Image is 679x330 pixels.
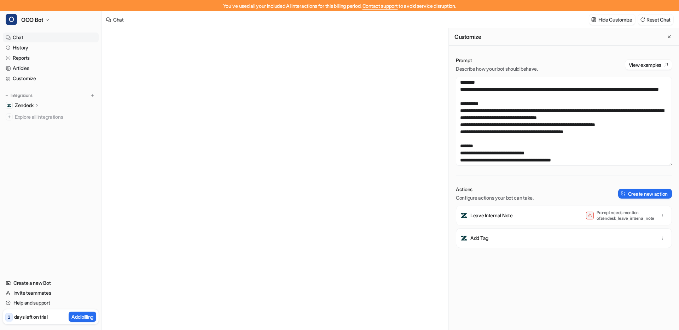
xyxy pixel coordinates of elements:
[3,288,99,298] a: Invite teammates
[3,63,99,73] a: Articles
[618,189,672,199] button: Create new action
[3,43,99,53] a: History
[3,33,99,42] a: Chat
[454,33,481,40] h2: Customize
[456,194,534,201] p: Configure actions your bot can take.
[460,235,468,242] img: Add Tag icon
[21,15,43,25] span: OOO Bot
[362,3,398,9] span: Contact support
[71,313,93,320] p: Add billing
[69,312,96,322] button: Add billing
[456,186,534,193] p: Actions
[621,191,626,196] img: create-action-icon.svg
[15,102,34,109] p: Zendesk
[113,16,124,23] div: Chat
[470,212,513,219] p: Leave Internal Note
[3,73,99,83] a: Customize
[90,93,95,98] img: menu_add.svg
[638,14,673,25] button: Reset Chat
[3,298,99,308] a: Help and support
[640,17,645,22] img: reset
[456,57,538,64] p: Prompt
[598,16,632,23] p: Hide Customize
[456,65,538,72] p: Describe how your bot should behave.
[14,313,48,320] p: days left on trial
[3,92,35,99] button: Integrations
[8,314,10,320] p: 2
[4,93,9,98] img: expand menu
[3,112,99,122] a: Explore all integrations
[7,103,11,107] img: Zendesk
[470,235,488,242] p: Add Tag
[589,14,635,25] button: Hide Customize
[3,53,99,63] a: Reports
[591,17,596,22] img: customize
[15,111,96,123] span: Explore all integrations
[6,14,17,25] span: O
[6,113,13,120] img: explore all integrations
[665,33,673,41] button: Close flyout
[625,60,672,70] button: View examples
[11,93,33,98] p: Integrations
[460,212,468,219] img: Leave Internal Note icon
[3,278,99,288] a: Create a new Bot
[597,210,653,221] p: Prompt needs mention of zendesk_leave_internal_note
